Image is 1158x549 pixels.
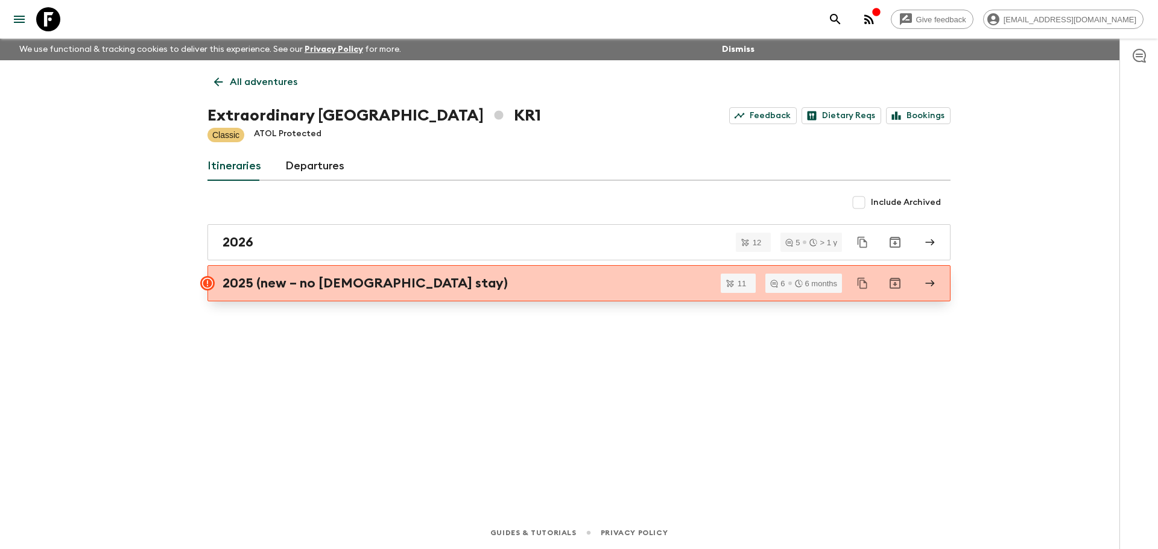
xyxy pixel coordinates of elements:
[207,70,304,94] a: All adventures
[871,196,941,209] span: Include Archived
[745,239,768,246] span: 12
[729,107,797,124] a: Feedback
[490,526,577,539] a: Guides & Tutorials
[285,152,344,181] a: Departures
[883,271,907,295] button: Archive
[207,104,541,128] h1: Extraordinary [GEOGRAPHIC_DATA] KR1
[14,39,406,60] p: We use functional & tracking cookies to deliver this experience. See our for more.
[770,280,785,287] div: 6
[891,10,973,29] a: Give feedback
[207,224,951,260] a: 2026
[823,7,847,31] button: search adventures
[795,280,837,287] div: 6 months
[719,41,758,58] button: Dismiss
[910,15,973,24] span: Give feedback
[254,128,321,142] p: ATOL Protected
[883,230,907,254] button: Archive
[223,234,253,250] h2: 2026
[785,239,800,246] div: 5
[230,75,297,89] p: All adventures
[852,272,873,294] button: Duplicate
[7,7,31,31] button: menu
[983,10,1144,29] div: [EMAIL_ADDRESS][DOMAIN_NAME]
[207,152,261,181] a: Itineraries
[730,280,753,287] span: 11
[802,107,881,124] a: Dietary Reqs
[207,265,951,301] a: 2025 (new – no [DEMOGRAPHIC_DATA] stay)
[852,231,873,253] button: Duplicate
[997,15,1143,24] span: [EMAIL_ADDRESS][DOMAIN_NAME]
[305,45,363,54] a: Privacy Policy
[886,107,951,124] a: Bookings
[601,526,668,539] a: Privacy Policy
[809,239,837,246] div: > 1 y
[212,129,239,141] p: Classic
[223,275,508,291] h2: 2025 (new – no [DEMOGRAPHIC_DATA] stay)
